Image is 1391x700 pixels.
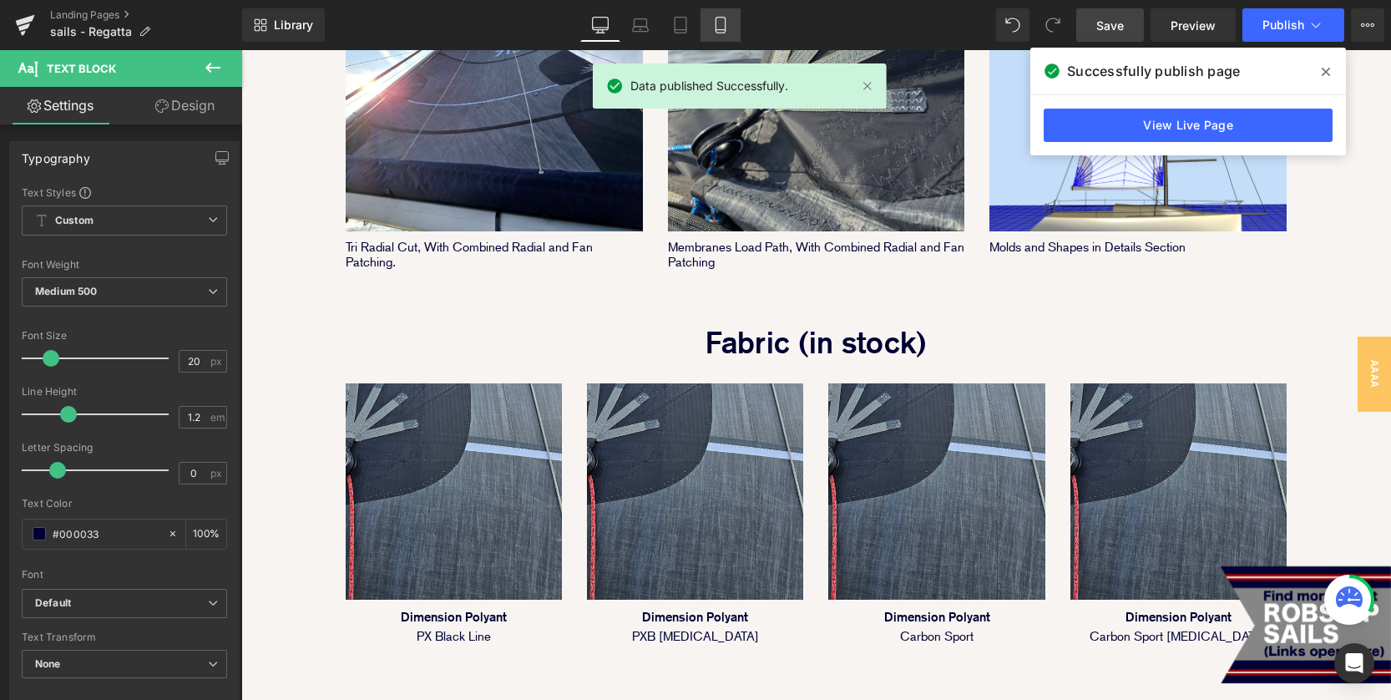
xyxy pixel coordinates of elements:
div: Font Size [22,330,227,342]
div: Text Transform [22,632,227,643]
span: Text Block [47,62,116,75]
span: px [210,468,225,479]
p: Membranes Load Path, With Combined Radial and Fan Patching [427,190,724,220]
span: Publish [1262,18,1304,32]
b: None [35,657,61,670]
a: Mobile [701,8,741,42]
a: New Library [242,8,325,42]
span: Successfully publish page [1067,61,1240,81]
span: em [210,412,225,423]
a: Desktop [580,8,620,42]
p: Tri Radial Cut, With Combined Radial and Fan Patching. [104,190,402,220]
a: Preview [1151,8,1236,42]
span: aaaa [1116,287,1150,362]
span: px [210,356,225,367]
a: Design [124,87,245,124]
a: View Live Page [1044,109,1333,142]
span: Preview [1171,17,1216,34]
button: Undo [996,8,1029,42]
a: Laptop [620,8,660,42]
p: Molds and Shapes in Details Section [748,190,1045,205]
i: Default [35,596,71,611]
button: More [1351,8,1384,42]
div: % [186,520,226,549]
a: Tablet [660,8,701,42]
span: Save [1096,17,1124,34]
button: Publish [1242,8,1344,42]
span: sails - Regatta [50,25,132,38]
img: aaaaaaaa [979,516,1150,633]
div: Line Height [22,386,227,398]
input: Color [53,525,159,543]
span: Data published Successfully. [630,77,788,95]
div: Font [22,569,227,581]
span: Library [274,18,313,33]
b: Medium 500 [35,285,97,297]
button: Redo [1036,8,1070,42]
b: Custom [55,214,94,228]
div: Letter Spacing [22,442,227,454]
div: Text Styles [22,185,227,199]
a: Landing Pages [50,8,242,22]
div: Text Color [22,498,227,510]
div: Font Weight [22,259,227,271]
div: Typography [22,142,90,165]
div: Open Intercom Messenger [1334,643,1374,683]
